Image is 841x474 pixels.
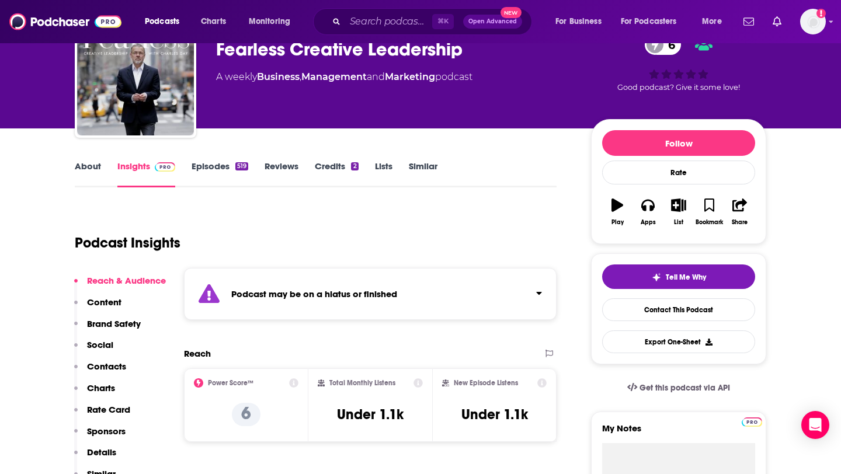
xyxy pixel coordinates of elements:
h2: Reach [184,348,211,359]
button: Charts [74,382,115,404]
button: Export One-Sheet [602,330,755,353]
p: Details [87,447,116,458]
img: tell me why sparkle [652,273,661,282]
p: Reach & Audience [87,275,166,286]
a: Marketing [385,71,435,82]
div: List [674,219,683,226]
input: Search podcasts, credits, & more... [345,12,432,31]
button: Follow [602,130,755,156]
label: My Notes [602,423,755,443]
img: Podchaser Pro [742,417,762,427]
button: Open AdvancedNew [463,15,522,29]
img: User Profile [800,9,826,34]
a: Similar [409,161,437,187]
a: Get this podcast via API [618,374,739,402]
a: Charts [193,12,233,31]
div: Play [611,219,624,226]
div: Share [732,219,748,226]
p: Rate Card [87,404,130,415]
button: Brand Safety [74,318,141,340]
span: For Podcasters [621,13,677,30]
div: Rate [602,161,755,184]
h2: Power Score™ [208,379,253,387]
a: Management [301,71,367,82]
h3: Under 1.1k [337,406,404,423]
h2: Total Monthly Listens [329,379,395,387]
p: Charts [87,382,115,393]
span: Tell Me Why [666,273,706,282]
a: Show notifications dropdown [768,12,786,32]
a: Credits2 [315,161,358,187]
div: Apps [641,219,656,226]
button: tell me why sparkleTell Me Why [602,264,755,289]
p: Social [87,339,113,350]
div: A weekly podcast [216,70,472,84]
p: Content [87,297,121,308]
button: Play [602,191,633,233]
button: open menu [613,12,694,31]
h2: New Episode Listens [454,379,518,387]
a: Pro website [742,416,762,427]
a: 6 [645,34,681,55]
div: Bookmark [696,219,723,226]
button: Details [74,447,116,468]
a: Contact This Podcast [602,298,755,321]
img: Fearless Creative Leadership [77,19,194,135]
button: Rate Card [74,404,130,426]
p: 6 [232,403,260,426]
button: Social [74,339,113,361]
strong: Podcast may be on a hiatus or finished [231,288,397,299]
button: Content [74,297,121,318]
button: Show profile menu [800,9,826,34]
button: open menu [547,12,616,31]
span: 6 [656,34,681,55]
div: Open Intercom Messenger [801,411,829,439]
span: Good podcast? Give it some love! [617,83,740,92]
span: Podcasts [145,13,179,30]
button: open menu [694,12,736,31]
span: Open Advanced [468,19,517,25]
span: Logged in as ashleyswett [800,9,826,34]
div: 519 [235,162,248,170]
div: 6Good podcast? Give it some love! [591,27,766,99]
button: Bookmark [694,191,724,233]
span: For Business [555,13,602,30]
span: , [300,71,301,82]
span: More [702,13,722,30]
p: Sponsors [87,426,126,437]
img: Podchaser - Follow, Share and Rate Podcasts [9,11,121,33]
a: InsightsPodchaser Pro [117,161,175,187]
span: Monitoring [249,13,290,30]
p: Contacts [87,361,126,372]
span: New [501,7,522,18]
a: Episodes519 [192,161,248,187]
svg: Add a profile image [816,9,826,18]
h1: Podcast Insights [75,234,180,252]
button: Contacts [74,361,126,382]
button: Reach & Audience [74,275,166,297]
button: Apps [633,191,663,233]
p: Brand Safety [87,318,141,329]
span: Charts [201,13,226,30]
img: Podchaser Pro [155,162,175,172]
a: Business [257,71,300,82]
a: Lists [375,161,392,187]
h3: Under 1.1k [461,406,528,423]
a: Show notifications dropdown [739,12,759,32]
div: Search podcasts, credits, & more... [324,8,543,35]
span: and [367,71,385,82]
span: Get this podcast via API [640,383,730,393]
a: Reviews [265,161,298,187]
div: 2 [351,162,358,170]
button: Sponsors [74,426,126,447]
button: open menu [137,12,194,31]
span: ⌘ K [432,14,454,29]
button: List [663,191,694,233]
button: Share [725,191,755,233]
section: Click to expand status details [184,268,557,320]
a: About [75,161,101,187]
button: open menu [241,12,305,31]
